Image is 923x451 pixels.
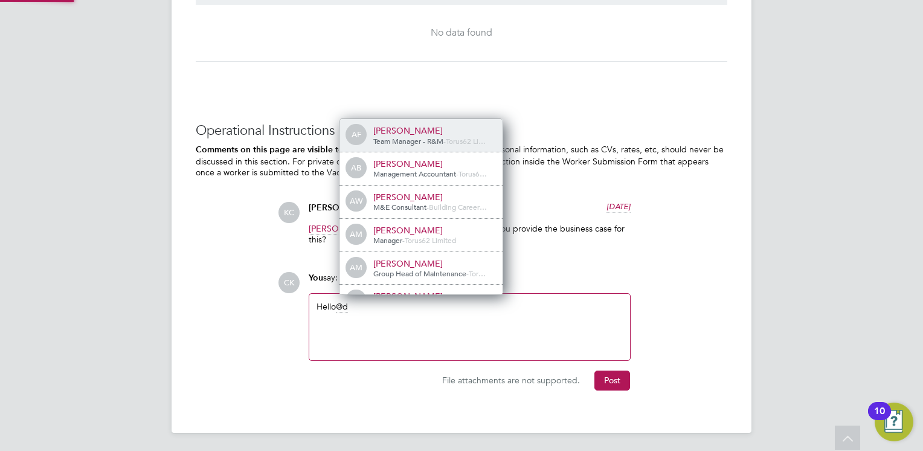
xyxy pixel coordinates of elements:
div: 10 [874,411,885,427]
p: Worker's personal information, such as CVs, rates, etc, should never be discussed in this section... [196,144,727,178]
span: d [336,301,348,313]
span: You [309,273,323,283]
span: AM [347,258,366,277]
div: [PERSON_NAME] [373,291,494,302]
span: CK [278,272,300,293]
span: AM [347,225,366,244]
span: Building Career… [429,202,487,212]
button: Open Resource Center, 10 new notifications [875,403,913,441]
span: Group Head of Maintenance [373,268,466,278]
span: - [402,235,405,245]
span: Manager [373,235,402,245]
span: - [456,169,458,178]
span: AW [347,192,366,211]
span: AF [347,125,366,144]
div: [PERSON_NAME] [373,192,494,203]
p: If this is extra work, please can you provide the business case for this? [309,223,631,245]
span: KC [278,202,300,223]
span: M&E Consultant [373,202,426,212]
div: [PERSON_NAME] [373,158,494,169]
h3: Operational Instructions & Comments [196,122,727,140]
span: Team Manager - R&M [373,136,443,146]
div: Hello [317,301,623,353]
span: - [426,202,429,212]
span: Torus62 Li… [446,136,486,146]
span: Management Accountant [373,169,456,178]
span: Torus6… [458,169,487,178]
div: say: [309,272,631,293]
div: [PERSON_NAME] [373,258,494,269]
span: [PERSON_NAME] [309,203,379,213]
span: AL [347,291,366,310]
span: [DATE] [606,201,631,212]
div: [PERSON_NAME] [373,225,494,236]
span: Torus62 Limited [405,235,456,245]
span: File attachments are not supported. [442,375,580,386]
span: AB [347,158,366,178]
div: No data found [208,27,715,39]
button: Post [594,371,630,390]
span: - [443,136,446,146]
b: Comments on this page are visible to all Vendors in the Vacancy. [196,144,452,155]
span: [PERSON_NAME] [309,223,378,235]
div: [PERSON_NAME] [373,125,494,136]
span: Tor… [469,268,486,278]
span: - [466,268,469,278]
